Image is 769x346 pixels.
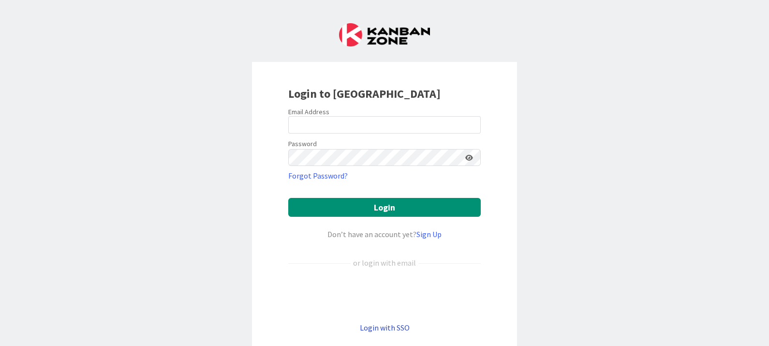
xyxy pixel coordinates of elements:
div: Don’t have an account yet? [288,228,481,240]
label: Email Address [288,107,329,116]
b: Login to [GEOGRAPHIC_DATA] [288,86,441,101]
a: Login with SSO [360,323,410,332]
img: Kanban Zone [339,23,430,46]
label: Password [288,139,317,149]
a: Forgot Password? [288,170,348,181]
iframe: Sign in with Google Button [283,285,486,306]
a: Sign Up [416,229,442,239]
button: Login [288,198,481,217]
div: or login with email [351,257,418,269]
